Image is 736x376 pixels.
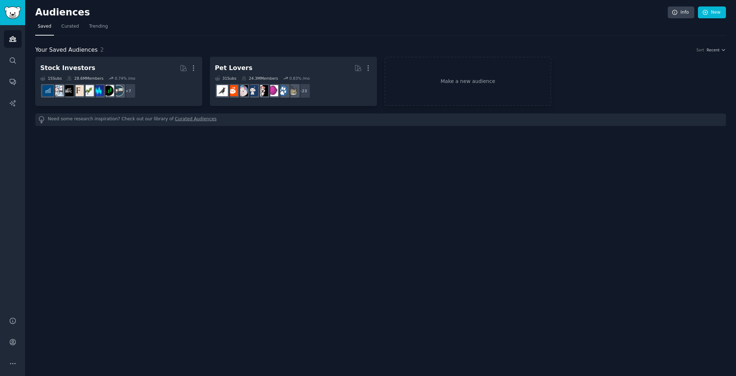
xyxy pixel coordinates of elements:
[289,76,310,81] div: 0.83 % /mo
[61,23,79,30] span: Curated
[87,21,110,36] a: Trending
[121,83,136,98] div: + 7
[115,76,135,81] div: 0.74 % /mo
[67,76,103,81] div: 28.6M Members
[295,83,310,98] div: + 23
[63,85,74,96] img: FinancialCareers
[42,85,54,96] img: dividends
[59,21,82,36] a: Curated
[93,85,104,96] img: StockMarket
[175,116,217,124] a: Curated Audiences
[698,6,726,19] a: New
[35,7,668,18] h2: Audiences
[696,47,704,52] div: Sort
[52,85,64,96] img: options
[215,64,253,73] div: Pet Lovers
[217,85,228,96] img: birding
[89,23,108,30] span: Trending
[100,46,104,53] span: 2
[215,76,236,81] div: 31 Sub s
[35,21,54,36] a: Saved
[385,57,552,106] a: Make a new audience
[227,85,238,96] img: BeardedDragons
[103,85,114,96] img: Daytrading
[257,85,268,96] img: parrots
[277,85,288,96] img: dogs
[35,113,726,126] div: Need some research inspiration? Check out our library of
[707,47,719,52] span: Recent
[210,57,377,106] a: Pet Lovers31Subs24.3MMembers0.83% /mo+23catsdogsAquariumsparrotsdogswithjobsRATSBeardedDragonsbir...
[287,85,298,96] img: cats
[4,6,21,19] img: GummySearch logo
[38,23,51,30] span: Saved
[707,47,726,52] button: Recent
[267,85,278,96] img: Aquariums
[113,85,124,96] img: stocks
[35,46,98,55] span: Your Saved Audiences
[237,85,248,96] img: RATS
[83,85,94,96] img: investing
[241,76,278,81] div: 24.3M Members
[668,6,694,19] a: Info
[35,57,202,106] a: Stock Investors15Subs28.6MMembers0.74% /mo+7stocksDaytradingStockMarketinvestingfinanceFinancialC...
[73,85,84,96] img: finance
[40,76,62,81] div: 15 Sub s
[247,85,258,96] img: dogswithjobs
[40,64,95,73] div: Stock Investors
